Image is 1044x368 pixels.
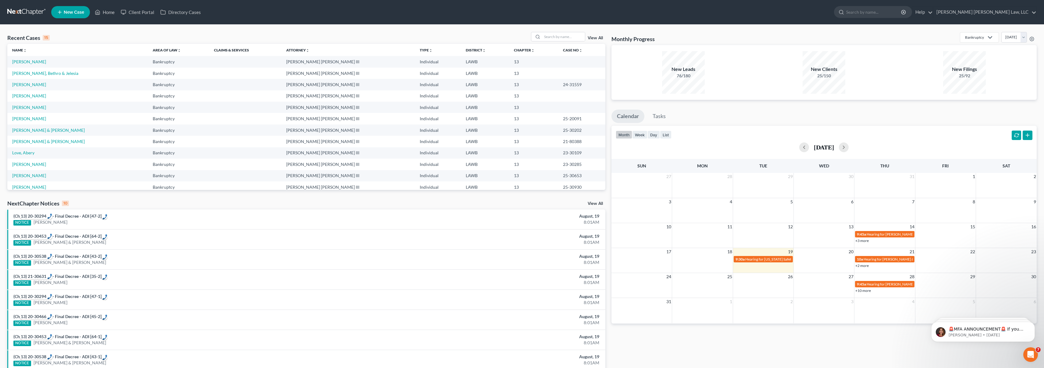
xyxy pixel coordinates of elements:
[787,173,793,180] span: 29
[1033,298,1037,305] span: 6
[1036,347,1041,352] span: 7
[1023,347,1038,362] iframe: Intercom live chat
[64,10,84,15] span: New Case
[790,198,793,205] span: 5
[408,259,599,265] div: 8:01AM
[912,7,933,18] a: Help
[118,7,157,18] a: Client Portal
[12,173,46,178] a: [PERSON_NAME]
[558,124,605,136] td: 25-30202
[855,238,869,243] a: +3 more
[461,56,509,67] td: LAWB
[729,298,733,305] span: 1
[727,273,733,280] span: 25
[281,147,415,159] td: [PERSON_NAME] [PERSON_NAME] III
[281,124,415,136] td: [PERSON_NAME] [PERSON_NAME] III
[727,173,733,180] span: 28
[13,334,102,339] a: (Ch13) 20-30453- Final Decree - ADI [64-1]
[666,273,672,280] span: 24
[588,36,603,40] a: View All
[20,233,52,239] div: Call: 13) 20-30453
[47,334,52,339] img: hfpfyWBK5wQHBAGPgDf9c6qAYOxxMAAAAASUVORK5CYII=
[47,314,52,319] img: hfpfyWBK5wQHBAGPgDf9c6qAYOxxMAAAAASUVORK5CYII=
[509,113,558,124] td: 13
[759,163,767,168] span: Tue
[579,49,583,52] i: unfold_more
[461,68,509,79] td: LAWB
[970,223,976,230] span: 15
[408,279,599,286] div: 8:01AM
[666,223,672,230] span: 10
[558,136,605,147] td: 21-80388
[408,293,599,300] div: August, 19
[972,198,976,205] span: 8
[20,213,52,219] div: Call: 13) 20-30294
[13,314,102,319] a: (Ch13) 20-30466- Final Decree - ADI [45-2]
[13,220,31,226] div: NOTICE
[415,147,461,159] td: Individual
[12,48,27,52] a: Nameunfold_more
[20,354,52,360] div: Call: 13) 20-30538
[102,294,107,300] img: hfpfyWBK5wQHBAGPgDf9c6qAYOxxMAAAAASUVORK5CYII=
[102,233,107,239] div: Call: 13) 20-30453
[177,49,181,52] i: unfold_more
[911,298,915,305] span: 4
[13,321,31,326] div: NOTICE
[965,35,984,40] div: Bankruptcy
[102,334,107,340] div: Call: 13) 20-30453
[943,66,986,73] div: New Filings
[542,32,585,41] input: Search by name...
[102,314,107,320] img: hfpfyWBK5wQHBAGPgDf9c6qAYOxxMAAAAASUVORK5CYII=
[102,354,107,360] div: Call: 13) 20-30538
[563,48,583,52] a: Case Nounfold_more
[662,66,705,73] div: New Leads
[509,147,558,159] td: 13
[408,354,599,360] div: August, 19
[461,102,509,113] td: LAWB
[12,128,85,133] a: [PERSON_NAME] & [PERSON_NAME]
[286,48,309,52] a: Attorneyunfold_more
[34,239,106,245] a: [PERSON_NAME] & [PERSON_NAME]
[13,240,31,246] div: NOTICE
[909,273,915,280] span: 28
[429,49,433,52] i: unfold_more
[13,233,102,239] a: (Ch13) 20-30453- Final Decree - ADI [64-2]
[509,68,558,79] td: 13
[408,233,599,239] div: August, 19
[745,257,846,261] span: Hearing for [US_STATE] Safety Association of Timbermen - Self I
[415,159,461,170] td: Individual
[408,219,599,225] div: 8:01AM
[47,233,52,239] img: hfpfyWBK5wQHBAGPgDf9c6qAYOxxMAAAAASUVORK5CYII=
[729,198,733,205] span: 4
[408,213,599,219] div: August, 19
[970,248,976,255] span: 22
[47,354,52,359] img: hfpfyWBK5wQHBAGPgDf9c6qAYOxxMAAAAASUVORK5CYII=
[727,223,733,230] span: 11
[857,282,866,286] span: 9:45a
[461,79,509,90] td: LAWB
[666,173,672,180] span: 27
[408,314,599,320] div: August, 19
[408,253,599,259] div: August, 19
[509,124,558,136] td: 13
[420,48,433,52] a: Typeunfold_more
[47,294,52,299] img: hfpfyWBK5wQHBAGPgDf9c6qAYOxxMAAAAASUVORK5CYII=
[531,49,535,52] i: unfold_more
[415,170,461,181] td: Individual
[281,102,415,113] td: [PERSON_NAME] [PERSON_NAME] III
[857,232,866,237] span: 9:45a
[12,82,46,87] a: [PERSON_NAME]
[34,320,67,326] a: [PERSON_NAME]
[848,173,854,180] span: 30
[408,360,599,366] div: 8:01AM
[281,136,415,147] td: [PERSON_NAME] [PERSON_NAME] III
[558,159,605,170] td: 23-30285
[306,49,309,52] i: unfold_more
[787,273,793,280] span: 26
[148,68,209,79] td: Bankruptcy
[790,298,793,305] span: 2
[867,232,914,237] span: Hearing for [PERSON_NAME]
[558,113,605,124] td: 25-20091
[909,173,915,180] span: 31
[943,73,986,79] div: 25/92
